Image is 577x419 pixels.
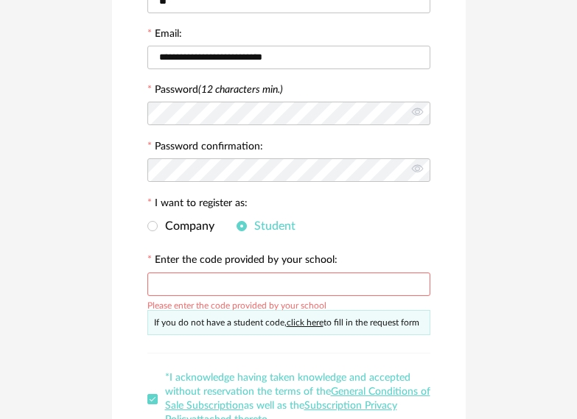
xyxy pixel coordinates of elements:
[147,255,338,268] label: Enter the code provided by your school:
[147,298,326,310] div: Please enter the code provided by your school
[147,141,263,155] label: Password confirmation:
[165,387,430,411] a: General Conditions of Sale Subscription
[155,85,283,95] label: Password
[287,318,324,327] a: click here
[247,220,296,232] span: Student
[158,220,214,232] span: Company
[147,310,430,335] div: If you do not have a student code, to fill in the request form
[198,85,283,95] i: (12 characters min.)
[147,29,182,42] label: Email:
[147,198,248,211] label: I want to register as:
